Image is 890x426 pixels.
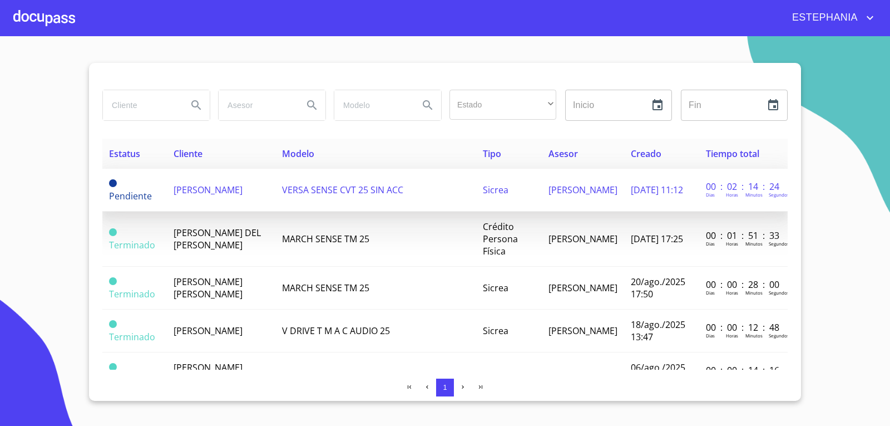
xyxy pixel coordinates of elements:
[745,241,763,247] p: Minutos
[219,90,294,120] input: search
[726,290,738,296] p: Horas
[183,92,210,119] button: Search
[784,9,877,27] button: account of current user
[443,383,447,391] span: 1
[282,148,314,160] span: Modelo
[174,148,202,160] span: Cliente
[282,233,369,245] span: MARCH SENSE TM 25
[745,332,763,339] p: Minutos
[109,228,117,236] span: Terminado
[706,192,715,198] p: Dias
[436,379,454,396] button: 1
[282,325,390,337] span: V DRIVE T M A C AUDIO 25
[548,368,617,380] span: [PERSON_NAME]
[631,233,683,245] span: [DATE] 17:25
[706,180,781,193] p: 00 : 02 : 14 : 24
[483,325,508,337] span: Sicrea
[631,319,685,343] span: 18/ago./2025 13:47
[483,184,508,196] span: Sicrea
[548,233,617,245] span: [PERSON_NAME]
[631,184,683,196] span: [DATE] 11:12
[769,241,789,247] p: Segundos
[548,282,617,294] span: [PERSON_NAME]
[745,192,763,198] p: Minutos
[483,148,501,160] span: Tipo
[299,92,325,119] button: Search
[769,332,789,339] p: Segundos
[706,364,781,376] p: 00 : 00 : 14 : 16
[483,368,508,380] span: Sicrea
[174,325,243,337] span: [PERSON_NAME]
[109,288,155,300] span: Terminado
[174,227,261,251] span: [PERSON_NAME] DEL [PERSON_NAME]
[706,241,715,247] p: Dias
[548,325,617,337] span: [PERSON_NAME]
[109,239,155,251] span: Terminado
[706,321,781,334] p: 00 : 00 : 12 : 48
[631,361,685,386] span: 06/ago./2025 11:14
[334,90,410,120] input: search
[769,290,789,296] p: Segundos
[109,320,117,328] span: Terminado
[174,184,243,196] span: [PERSON_NAME]
[726,192,738,198] p: Horas
[726,241,738,247] p: Horas
[548,148,578,160] span: Asesor
[706,229,781,242] p: 00 : 01 : 51 : 33
[414,92,441,119] button: Search
[109,277,117,285] span: Terminado
[282,368,323,380] span: IGNIS GLX
[174,361,243,386] span: [PERSON_NAME] [PERSON_NAME]
[631,276,685,300] span: 20/ago./2025 17:50
[726,332,738,339] p: Horas
[282,184,403,196] span: VERSA SENSE CVT 25 SIN ACC
[109,190,152,202] span: Pendiente
[706,148,759,160] span: Tiempo total
[483,221,518,257] span: Crédito Persona Física
[103,90,179,120] input: search
[706,290,715,296] p: Dias
[109,363,117,371] span: Terminado
[706,278,781,291] p: 00 : 00 : 28 : 00
[548,184,617,196] span: [PERSON_NAME]
[631,148,661,160] span: Creado
[109,331,155,343] span: Terminado
[483,282,508,294] span: Sicrea
[174,276,243,300] span: [PERSON_NAME] [PERSON_NAME]
[449,90,556,120] div: ​
[784,9,863,27] span: ESTEPHANIA
[769,192,789,198] p: Segundos
[706,332,715,339] p: Dias
[745,290,763,296] p: Minutos
[282,282,369,294] span: MARCH SENSE TM 25
[109,179,117,187] span: Pendiente
[109,148,140,160] span: Estatus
